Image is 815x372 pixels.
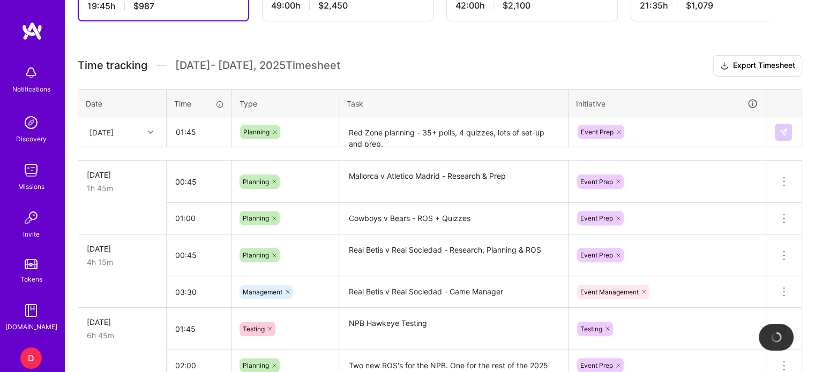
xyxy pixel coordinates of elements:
div: [DATE] [87,316,158,328]
textarea: Mallorca v Atletico Madrid - Research & Prep [340,162,567,202]
div: Invite [23,229,40,240]
span: Event Prep [580,361,613,369]
span: Event Prep [580,251,613,259]
input: HH:MM [167,118,231,146]
div: null [775,124,793,141]
div: 19:45 h [87,1,240,12]
i: icon Download [720,60,729,72]
img: Invite [20,207,42,229]
span: Testing [243,325,265,333]
span: Planning [243,214,269,222]
input: HH:MM [167,168,231,196]
span: Event Prep [581,128,614,136]
span: Management [243,288,282,296]
div: [DATE] [87,169,158,180]
a: D [18,347,44,369]
input: HH:MM [167,204,231,232]
th: Type [232,89,339,117]
span: Planning [243,361,269,369]
textarea: NPB Hawkeye Testing [340,309,567,349]
img: tokens [25,259,38,269]
span: Event Prep [580,178,613,186]
img: loading [771,332,782,343]
span: Planning [243,128,270,136]
div: Discovery [16,133,47,145]
div: 6h 45m [87,330,158,341]
div: 1h 45m [87,183,158,194]
div: [DATE] [87,243,158,254]
input: HH:MM [167,315,231,343]
div: Tokens [20,274,42,285]
div: Time [174,98,224,109]
textarea: Real Betis v Real Sociedad - Research, Planning & ROS [340,236,567,276]
div: [DOMAIN_NAME] [5,321,57,332]
img: teamwork [20,160,42,181]
div: [DATE] [89,126,114,138]
span: Time tracking [78,59,147,72]
button: Export Timesheet [713,55,802,77]
input: HH:MM [167,278,231,306]
img: guide book [20,300,42,321]
span: Testing [580,325,602,333]
textarea: Real Betis v Real Sociedad - Game Manager [340,277,567,307]
textarea: Cowboys v Bears - ROS + Quizzes [340,204,567,233]
img: discovery [20,112,42,133]
div: 4h 15m [87,256,158,268]
div: D [20,347,42,369]
th: Task [339,89,569,117]
i: icon Chevron [148,130,153,135]
img: logo [21,21,43,41]
img: bell [20,62,42,83]
span: Event Prep [580,214,613,222]
img: Submit [779,128,788,136]
span: [DATE] - [DATE] , 2025 Timesheet [175,59,340,72]
div: Missions [18,181,44,192]
span: Planning [243,178,269,186]
span: $987 [133,1,154,12]
span: Event Management [580,288,639,296]
textarea: Red Zone planning - 35+ polls, 4 quizzes, lots of set-up and prep. [340,118,567,147]
div: Initiative [576,97,758,110]
div: Notifications [12,83,50,95]
th: Date [78,89,167,117]
input: HH:MM [167,241,231,269]
span: Planning [243,251,269,259]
